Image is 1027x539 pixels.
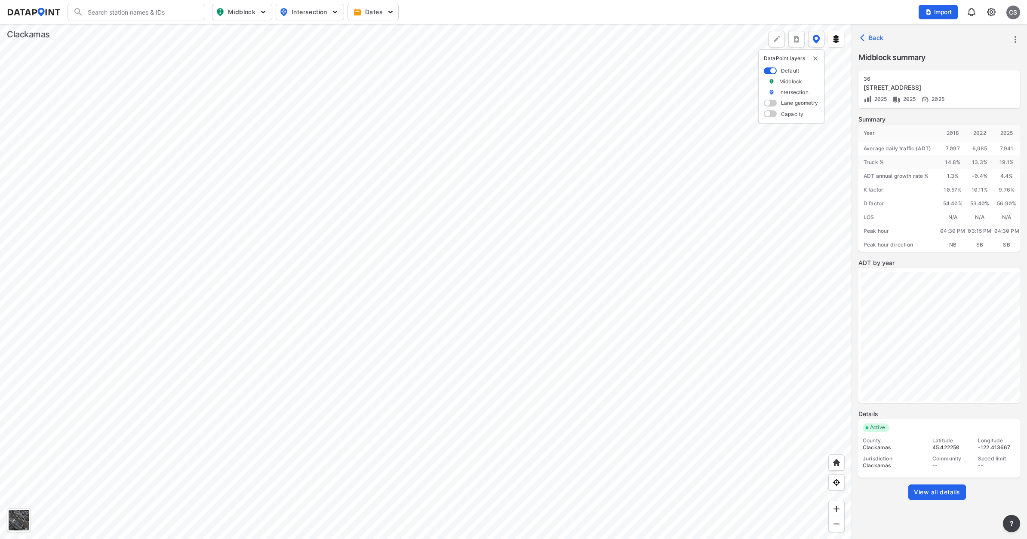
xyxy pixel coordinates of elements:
div: 4.4 % [993,169,1020,183]
div: Longitude [978,437,1016,444]
label: Default [781,67,799,74]
img: marker_Midblock.5ba75e30.svg [769,78,775,85]
span: ? [1008,518,1015,529]
div: Toggle basemap [7,508,31,532]
img: 8A77J+mXikMhHQAAAAASUVORK5CYII= [966,7,977,17]
img: marker_Intersection.6861001b.svg [769,88,775,96]
button: Back [858,31,887,45]
img: close-external-leyer.3061a1c7.svg [812,55,819,62]
div: D factor [858,197,939,210]
div: 7,941 [993,142,1020,155]
button: Dates [347,4,399,20]
input: Search [83,5,200,19]
div: Jurisdiction [863,455,925,462]
img: MAAAAAElFTkSuQmCC [832,520,841,528]
span: 2025 [872,96,887,102]
span: Active [867,423,889,432]
img: 5YPKRKmlfpI5mqlR8AD95paCi+0kK1fRFDJSaMmawlwaeJcJwk9O2fotCW5ve9gAAAAASUVORK5CYII= [331,8,339,16]
div: 10.57% [939,183,966,197]
a: Import [919,8,962,16]
img: dataPointLogo.9353c09d.svg [7,8,61,16]
button: External layers [828,31,844,47]
div: 9.76% [993,183,1020,197]
span: Dates [355,8,393,16]
div: Truck % [858,155,939,169]
div: Latitude [932,437,970,444]
img: cids17cp3yIFEOpj3V8A9qJSH103uA521RftCD4eeui4ksIb+krbm5XvIjxD52OS6NWLn9gAAAAAElFTkSuQmCC [986,7,996,17]
label: Lane geometry [781,99,818,107]
div: 54.40% [939,197,966,210]
div: 2022 [966,125,993,142]
div: N/A [966,210,993,224]
div: 242nd Ave N Of Hwy 212 [864,83,995,92]
div: CS [1006,6,1020,19]
div: Community [932,455,970,462]
div: -0.4 % [966,169,993,183]
div: County [863,437,925,444]
div: 03:15 PM [966,224,993,238]
img: zeq5HYn9AnE9l6UmnFLPAAAAAElFTkSuQmCC [832,478,841,487]
div: 04:30 PM [939,224,966,238]
div: 13.3 % [966,155,993,169]
button: Midblock [212,4,272,20]
div: 2025 [993,125,1020,142]
div: K factor [858,183,939,197]
img: Vehicle class [892,95,901,104]
label: Summary [858,115,1020,124]
div: Average daily traffic (ADT) [858,142,939,155]
span: Import [924,8,953,16]
div: 04:30 PM [993,224,1020,238]
div: SB [966,238,993,252]
div: 7,097 [939,142,966,155]
div: 14.8 % [939,155,966,169]
label: Intersection [779,88,809,96]
div: Home [828,454,845,471]
div: Year [858,125,939,142]
p: DataPoint layers [764,55,819,62]
img: +Dz8AAAAASUVORK5CYII= [772,35,781,43]
div: -122.413667 [978,444,1016,451]
span: 2025 [929,96,944,102]
img: file_add.62c1e8a2.svg [925,9,932,15]
img: 5YPKRKmlfpI5mqlR8AD95paCi+0kK1fRFDJSaMmawlwaeJcJwk9O2fotCW5ve9gAAAAASUVORK5CYII= [386,8,395,16]
div: 56.90% [993,197,1020,210]
div: 6,985 [966,142,993,155]
img: +XpAUvaXAN7GudzAAAAAElFTkSuQmCC [832,458,841,467]
div: LOS [858,210,939,224]
button: more [1003,515,1020,532]
div: 10.11% [966,183,993,197]
img: Volume count [864,95,872,104]
span: Back [862,33,884,42]
img: calendar-gold.39a51dde.svg [353,8,362,16]
div: 1.3 % [939,169,966,183]
div: Clackamas [863,444,925,451]
div: Speed limit [978,455,1016,462]
div: 36 [864,76,995,82]
button: more [788,31,805,47]
div: N/A [939,210,966,224]
div: Zoom in [828,501,845,517]
div: Peak hour [858,224,939,238]
label: ADT by year [858,259,1020,267]
span: View all details [914,488,960,496]
div: 19.1 % [993,155,1020,169]
img: Vehicle speed [921,95,929,104]
div: SB [993,238,1020,252]
button: Intersection [276,4,344,20]
div: 53.40% [966,197,993,210]
img: map_pin_mid.602f9df1.svg [215,7,225,17]
div: ADT annual growth rate % [858,169,939,183]
img: ZvzfEJKXnyWIrJytrsY285QMwk63cM6Drc+sIAAAAASUVORK5CYII= [832,505,841,513]
button: delete [812,55,819,62]
span: Intersection [280,7,338,17]
label: Midblock summary [858,52,1020,64]
span: Midblock [216,7,267,17]
img: xqJnZQTG2JQi0x5lvmkeSNbbgIiQD62bqHG8IfrOzanD0FsRdYrij6fAAAAAElFTkSuQmCC [792,35,801,43]
label: Details [858,410,1020,418]
div: Peak hour direction [858,238,939,252]
button: more [1008,32,1023,47]
label: Midblock [779,78,802,85]
div: -- [932,462,970,469]
div: 2018 [939,125,966,142]
img: map_pin_int.54838e6b.svg [279,7,289,17]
